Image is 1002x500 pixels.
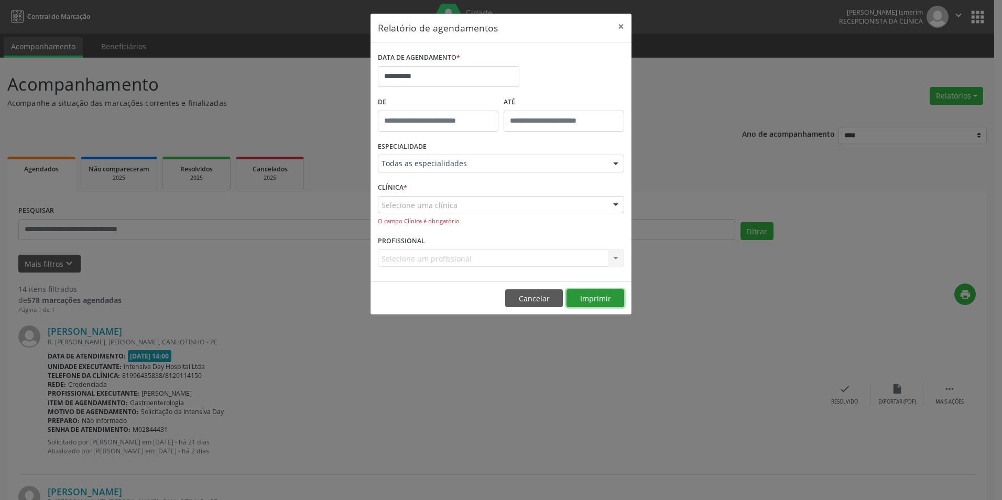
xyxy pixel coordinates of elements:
label: ATÉ [504,94,624,111]
button: Cancelar [505,289,563,307]
label: ESPECIALIDADE [378,139,427,155]
h5: Relatório de agendamentos [378,21,498,35]
span: Selecione uma clínica [382,200,458,211]
label: CLÍNICA [378,180,407,196]
label: PROFISSIONAL [378,233,425,249]
div: O campo Clínica é obrigatório [378,217,624,226]
span: Todas as especialidades [382,158,603,169]
button: Close [611,14,631,39]
label: DATA DE AGENDAMENTO [378,50,460,66]
label: De [378,94,498,111]
button: Imprimir [567,289,624,307]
